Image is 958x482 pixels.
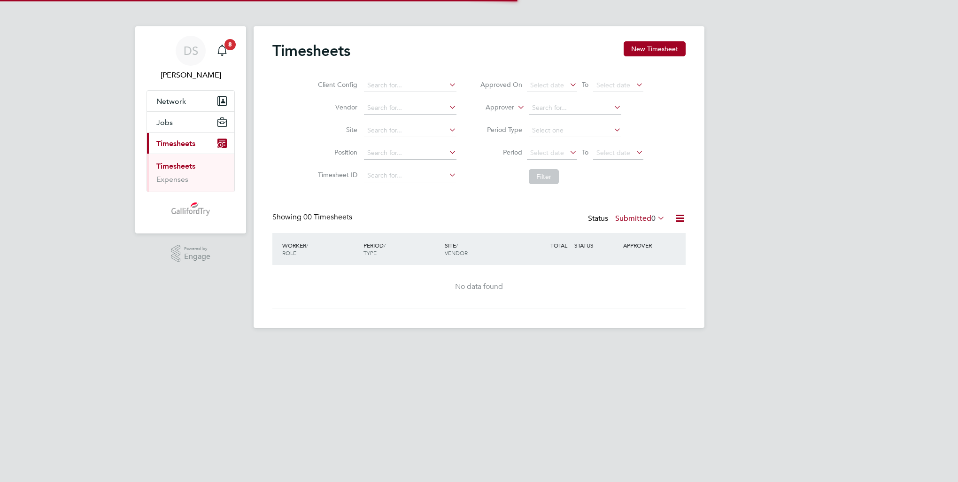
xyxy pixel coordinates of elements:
[147,202,235,217] a: Go to home page
[364,147,456,160] input: Search for...
[480,125,522,134] label: Period Type
[184,245,210,253] span: Powered by
[156,118,173,127] span: Jobs
[147,70,235,81] span: David Shaw
[384,241,386,249] span: /
[306,241,308,249] span: /
[361,237,442,261] div: PERIOD
[529,169,559,184] button: Filter
[530,148,564,157] span: Select date
[282,282,676,292] div: No data found
[472,103,514,112] label: Approver
[596,148,630,157] span: Select date
[272,41,350,60] h2: Timesheets
[364,79,456,92] input: Search for...
[171,245,211,263] a: Powered byEngage
[280,237,361,261] div: WORKER
[184,45,198,57] span: DS
[530,81,564,89] span: Select date
[224,39,236,50] span: 8
[456,241,458,249] span: /
[156,97,186,106] span: Network
[147,133,234,154] button: Timesheets
[303,212,352,222] span: 00 Timesheets
[364,169,456,182] input: Search for...
[364,124,456,137] input: Search for...
[147,36,235,81] a: DS[PERSON_NAME]
[315,80,357,89] label: Client Config
[579,146,591,158] span: To
[364,101,456,115] input: Search for...
[480,148,522,156] label: Period
[147,91,234,111] button: Network
[624,41,686,56] button: New Timesheet
[588,212,667,225] div: Status
[615,214,665,223] label: Submitted
[315,148,357,156] label: Position
[572,237,621,254] div: STATUS
[156,139,195,148] span: Timesheets
[171,202,210,217] img: gallifordtry-logo-retina.png
[135,26,246,233] nav: Main navigation
[480,80,522,89] label: Approved On
[579,78,591,91] span: To
[651,214,656,223] span: 0
[442,237,524,261] div: SITE
[621,237,670,254] div: APPROVER
[147,112,234,132] button: Jobs
[529,124,621,137] input: Select one
[363,249,377,257] span: TYPE
[156,162,195,171] a: Timesheets
[213,36,232,66] a: 8
[529,101,621,115] input: Search for...
[315,103,357,111] label: Vendor
[156,175,188,184] a: Expenses
[445,249,468,257] span: VENDOR
[184,253,210,261] span: Engage
[272,212,354,222] div: Showing
[315,171,357,179] label: Timesheet ID
[147,154,234,192] div: Timesheets
[596,81,630,89] span: Select date
[550,241,567,249] span: TOTAL
[282,249,296,257] span: ROLE
[315,125,357,134] label: Site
